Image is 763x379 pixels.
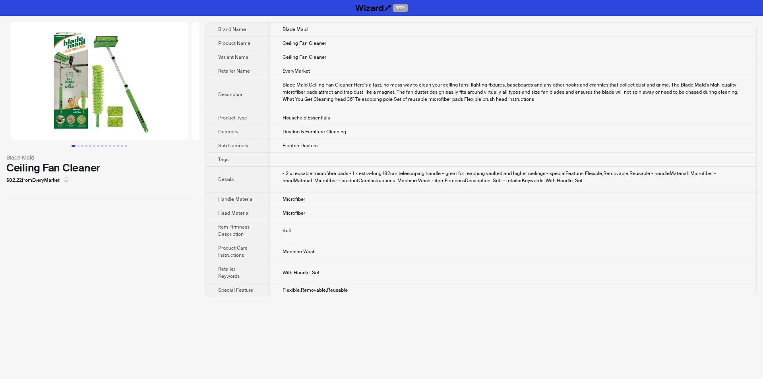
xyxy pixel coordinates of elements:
[283,227,292,234] span: Soft
[218,287,253,293] span: Special Feature
[218,196,254,202] span: Handle Material
[393,4,408,12] span: BETA
[125,145,127,147] button: Go to slide 14
[218,40,250,46] span: Product Name
[283,196,305,202] span: Microfiber
[81,145,83,147] button: Go to slide 3
[218,210,250,216] span: Head Material
[109,145,111,147] button: Go to slide 10
[218,91,244,98] span: Description
[117,145,119,147] button: Go to slide 12
[93,145,95,147] button: Go to slide 6
[283,210,305,216] span: Microfiber
[283,115,330,121] span: Household Essentials
[218,129,238,135] span: Category
[77,145,79,147] button: Go to slide 2
[72,145,76,147] button: Go to slide 1
[218,176,234,183] span: Details
[192,22,370,140] img: Ceiling Fan Cleaner Ceiling Fan Cleaner image 2
[64,177,68,182] span: select
[218,26,246,33] span: Brand Name
[85,145,87,147] button: Go to slide 4
[6,174,192,187] div: $82.22 from EveryMarket
[97,145,99,147] button: Go to slide 7
[105,145,107,147] button: Go to slide 9
[283,269,320,276] span: With Handle, Set
[101,145,103,147] button: Go to slide 8
[6,162,192,174] div: Ceiling Fan Cleaner
[283,287,348,293] span: Flexible,Removable,Reusable
[283,170,744,184] div: - 2 x reusable microfibre pads - 1 x extra-long 182cm telescoping handle – great for reaching vau...
[6,153,192,162] div: Blade Maid
[113,145,115,147] button: Go to slide 11
[283,68,310,74] span: EveryMarket
[283,40,326,46] span: Ceiling Fan Cleaner
[218,54,248,60] span: Variant Name
[218,115,247,121] span: Product Type
[218,142,248,149] span: Sub Category
[218,245,248,258] span: Product Care Instructions
[121,145,123,147] button: Go to slide 13
[218,224,250,237] span: Item Firmness Description
[283,54,326,60] span: Ceiling Fan Cleaner
[218,266,240,279] span: Retailer Keywords
[89,145,91,147] button: Go to slide 5
[283,142,318,149] span: Electric Dusters
[283,248,316,255] span: Machine Wash
[10,22,188,140] img: Ceiling Fan Cleaner Ceiling Fan Cleaner image 1
[283,26,308,33] span: Blade Maid
[283,81,744,103] div: Blade Maid Ceiling Fan Cleaner Here's a fast, no mess way to clean your ceiling fans, lighting fi...
[283,129,346,135] span: Dusting & Furniture Cleaning
[218,156,229,163] span: Tags
[218,68,250,74] span: Retailer Name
